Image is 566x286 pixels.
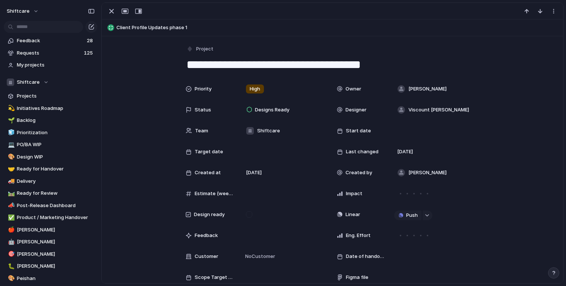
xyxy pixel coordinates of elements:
[195,232,218,239] span: Feedback
[7,153,14,161] button: 🎨
[17,129,95,136] span: Prioritization
[7,238,14,246] button: 🤖
[105,22,560,34] button: Client Profile Updates phase 1
[4,90,97,102] a: Projects
[8,104,13,113] div: 💫
[4,212,97,223] a: ✅Product / Marketing Handover
[4,176,97,187] a: 🚚Delivery
[195,274,234,281] span: Scope Target Date
[346,85,361,93] span: Owner
[195,127,208,135] span: Team
[4,35,97,46] a: Feedback28
[397,148,413,156] span: [DATE]
[8,177,13,185] div: 🚚
[17,165,95,173] span: Ready for Handover
[346,190,362,197] span: Impact
[17,49,82,57] span: Requests
[346,127,371,135] span: Start date
[17,238,95,246] span: [PERSON_NAME]
[7,190,14,197] button: 🛤️
[87,37,94,44] span: 28
[3,5,43,17] button: shiftcare
[4,151,97,163] a: 🎨Design WIP
[8,262,13,271] div: 🐛
[4,103,97,114] div: 💫Initiatives Roadmap
[4,200,97,211] a: 📣Post-Release Dashboard
[17,226,95,234] span: [PERSON_NAME]
[4,188,97,199] div: 🛤️Ready for Review
[7,141,14,148] button: 💻
[7,250,14,258] button: 🎯
[84,49,94,57] span: 125
[17,117,95,124] span: Backlog
[17,202,95,209] span: Post-Release Dashboard
[4,115,97,126] a: 🌱Backlog
[243,253,275,260] span: No Customer
[17,79,40,86] span: Shiftcare
[185,44,216,55] button: Project
[394,210,422,220] button: Push
[4,163,97,175] div: 🤝Ready for Handover
[4,236,97,247] a: 🤖[PERSON_NAME]
[195,148,223,156] span: Target date
[4,127,97,138] a: 🧊Prioritization
[7,7,30,15] span: shiftcare
[7,178,14,185] button: 🚚
[4,261,97,272] a: 🐛[PERSON_NAME]
[116,24,560,31] span: Client Profile Updates phase 1
[4,77,97,88] button: Shiftcare
[8,116,13,125] div: 🌱
[17,250,95,258] span: [PERSON_NAME]
[8,250,13,258] div: 🎯
[346,106,366,114] span: Designer
[246,169,262,176] span: [DATE]
[4,249,97,260] a: 🎯[PERSON_NAME]
[17,178,95,185] span: Delivery
[17,275,95,282] span: Peishan
[408,85,447,93] span: [PERSON_NAME]
[17,190,95,197] span: Ready for Review
[195,169,221,176] span: Created at
[346,274,368,281] span: Figma file
[406,212,418,219] span: Push
[195,253,218,260] span: Customer
[4,139,97,150] a: 💻PO/BA WIP
[346,232,371,239] span: Eng. Effort
[195,106,211,114] span: Status
[7,129,14,136] button: 🧊
[195,85,212,93] span: Priority
[7,165,14,173] button: 🤝
[8,225,13,234] div: 🍎
[7,226,14,234] button: 🍎
[8,201,13,210] div: 📣
[4,224,97,236] a: 🍎[PERSON_NAME]
[7,105,14,112] button: 💫
[8,213,13,222] div: ✅
[346,253,385,260] span: Date of handover
[346,148,378,156] span: Last changed
[255,106,289,114] span: Designs Ready
[7,262,14,270] button: 🐛
[8,274,13,283] div: 🎨
[17,262,95,270] span: [PERSON_NAME]
[196,45,213,53] span: Project
[17,214,95,221] span: Product / Marketing Handover
[7,202,14,209] button: 📣
[8,165,13,173] div: 🤝
[4,273,97,284] div: 🎨Peishan
[8,238,13,246] div: 🤖
[17,61,95,69] span: My projects
[7,117,14,124] button: 🌱
[8,153,13,161] div: 🎨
